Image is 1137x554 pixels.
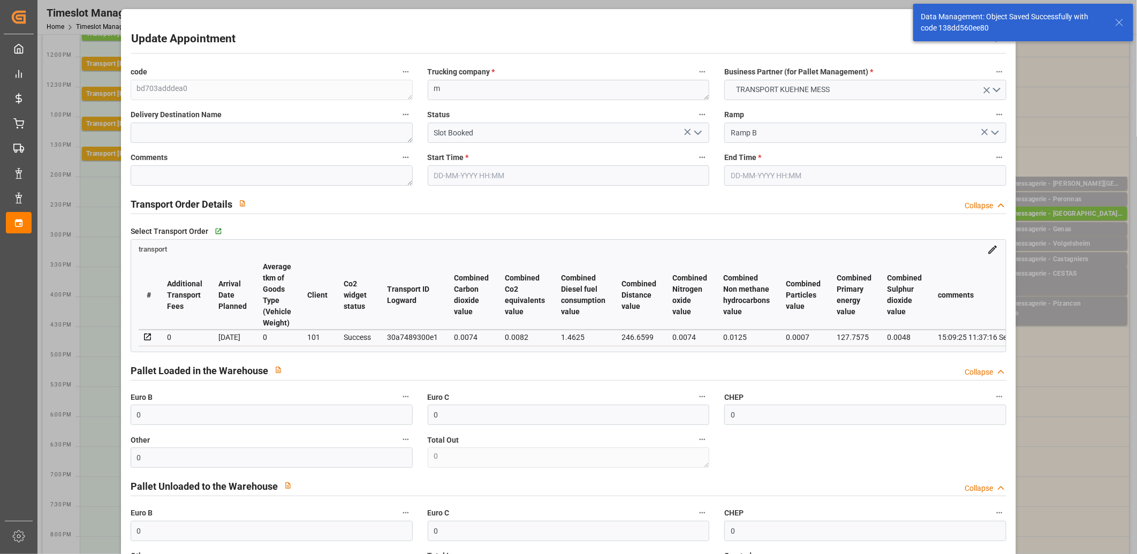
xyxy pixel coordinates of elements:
[255,261,299,330] th: Average tkm of Goods Type (Vehicle Weight)
[131,226,208,237] span: Select Transport Order
[930,261,1124,330] th: comments
[921,11,1105,34] div: Data Management: Object Saved Successfully with code 138dd560ee80
[428,66,495,78] span: Trucking company
[399,506,413,520] button: Euro B
[387,331,438,344] div: 30a7489300e1
[428,435,459,446] span: Total Out
[131,392,153,403] span: Euro B
[139,261,159,330] th: #
[695,432,709,446] button: Total Out
[724,165,1006,186] input: DD-MM-YYYY HH:MM
[987,125,1003,141] button: open menu
[724,80,1006,100] button: open menu
[992,506,1006,520] button: CHEP
[167,331,202,344] div: 0
[965,367,993,378] div: Collapse
[278,475,298,496] button: View description
[992,108,1006,122] button: Ramp
[428,123,710,143] input: Type to search/select
[399,390,413,404] button: Euro B
[428,80,710,100] textarea: m
[731,84,835,95] span: TRANSPORT KUEHNE MESS
[497,261,553,330] th: Combined Co2 equivalents value
[561,331,605,344] div: 1.4625
[938,331,1116,344] div: 15:09:25 11:37:16 ServiceProvider overrided manually
[689,125,706,141] button: open menu
[778,261,829,330] th: Combined Particles value
[399,432,413,446] button: Other
[428,109,450,120] span: Status
[724,109,744,120] span: Ramp
[299,261,336,330] th: Client
[724,152,761,163] span: End Time
[888,331,922,344] div: 0.0048
[724,392,744,403] span: CHEP
[880,261,930,330] th: Combined Sulphur dioxide value
[263,331,291,344] div: 0
[724,123,1006,143] input: Type to search/select
[786,331,821,344] div: 0.0007
[336,261,379,330] th: Co2 widget status
[621,331,656,344] div: 246.6599
[992,65,1006,79] button: Business Partner (for Pallet Management) *
[131,363,268,378] h2: Pallet Loaded in the Warehouse
[505,331,545,344] div: 0.0082
[695,390,709,404] button: Euro C
[131,197,232,211] h2: Transport Order Details
[724,507,744,519] span: CHEP
[446,261,497,330] th: Combined Carbon dioxide value
[723,331,770,344] div: 0.0125
[307,331,328,344] div: 101
[159,261,210,330] th: Additional Transport Fees
[715,261,778,330] th: Combined Non methane hydrocarbons value
[131,479,278,494] h2: Pallet Unloaded to the Warehouse
[399,65,413,79] button: code
[829,261,880,330] th: Combined Primary energy value
[428,507,450,519] span: Euro C
[399,108,413,122] button: Delivery Destination Name
[131,109,222,120] span: Delivery Destination Name
[139,246,167,254] span: transport
[664,261,715,330] th: Combined Nitrogen oxide value
[965,200,993,211] div: Collapse
[724,66,873,78] span: Business Partner (for Pallet Management)
[428,152,469,163] span: Start Time
[672,331,707,344] div: 0.0074
[695,108,709,122] button: Status
[695,65,709,79] button: Trucking company *
[992,390,1006,404] button: CHEP
[695,150,709,164] button: Start Time *
[131,435,150,446] span: Other
[428,392,450,403] span: Euro C
[695,506,709,520] button: Euro C
[139,245,167,253] a: transport
[131,31,236,48] h2: Update Appointment
[379,261,446,330] th: Transport ID Logward
[553,261,613,330] th: Combined Diesel fuel consumption value
[131,80,413,100] textarea: bd703adddea0
[837,331,871,344] div: 127.7575
[268,360,289,380] button: View description
[218,331,247,344] div: [DATE]
[344,331,371,344] div: Success
[131,507,153,519] span: Euro B
[131,66,147,78] span: code
[131,152,168,163] span: Comments
[992,150,1006,164] button: End Time *
[232,193,253,214] button: View description
[454,331,489,344] div: 0.0074
[399,150,413,164] button: Comments
[613,261,664,330] th: Combined Distance value
[428,447,710,468] textarea: 0
[210,261,255,330] th: Arrival Date Planned
[965,483,993,494] div: Collapse
[428,165,710,186] input: DD-MM-YYYY HH:MM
